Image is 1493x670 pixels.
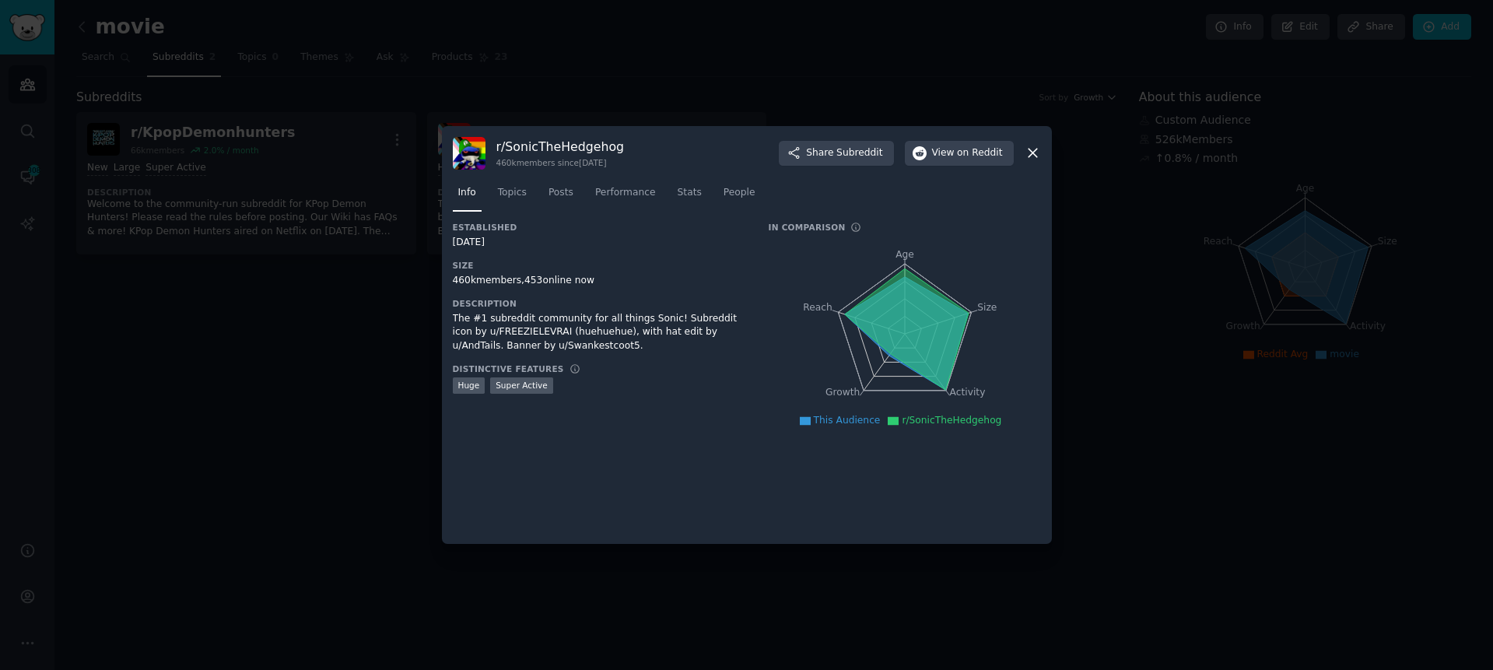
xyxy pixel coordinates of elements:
[453,222,747,233] h3: Established
[453,377,485,394] div: Huge
[453,274,747,288] div: 460k members, 453 online now
[453,137,485,170] img: SonicTheHedgehog
[498,186,527,200] span: Topics
[769,222,846,233] h3: In Comparison
[453,236,747,250] div: [DATE]
[453,260,747,271] h3: Size
[905,141,1014,166] button: Viewon Reddit
[932,146,1003,160] span: View
[590,181,661,212] a: Performance
[902,415,1001,426] span: r/SonicTheHedgehog
[453,298,747,309] h3: Description
[492,181,532,212] a: Topics
[779,141,893,166] button: ShareSubreddit
[672,181,707,212] a: Stats
[718,181,761,212] a: People
[836,146,882,160] span: Subreddit
[803,301,832,312] tspan: Reach
[458,186,476,200] span: Info
[453,181,482,212] a: Info
[453,363,564,374] h3: Distinctive Features
[825,387,860,398] tspan: Growth
[724,186,755,200] span: People
[490,377,553,394] div: Super Active
[543,181,579,212] a: Posts
[977,301,997,312] tspan: Size
[678,186,702,200] span: Stats
[496,139,625,155] h3: r/ SonicTheHedgehog
[957,146,1002,160] span: on Reddit
[453,312,747,353] div: The #1 subreddit community for all things Sonic! Subreddit icon by u/FREEZIELEVRAI (huehuehue), w...
[895,249,914,260] tspan: Age
[806,146,882,160] span: Share
[595,186,656,200] span: Performance
[949,387,985,398] tspan: Activity
[496,157,625,168] div: 460k members since [DATE]
[814,415,881,426] span: This Audience
[548,186,573,200] span: Posts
